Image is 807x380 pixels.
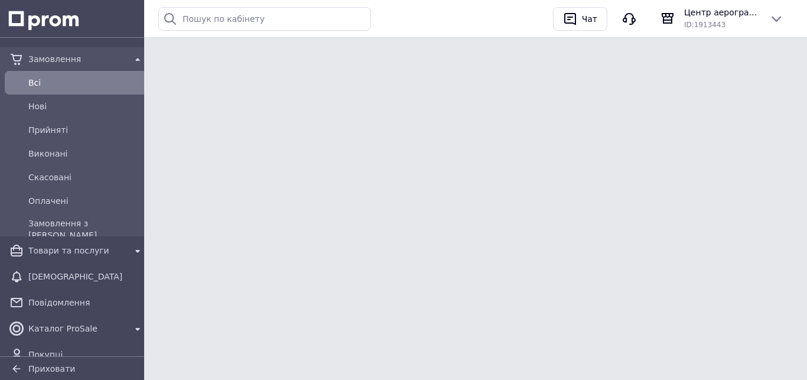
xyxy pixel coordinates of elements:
[28,148,145,160] span: Виконані
[28,195,145,207] span: Оплачені
[28,349,145,360] span: Покупці
[28,364,75,373] span: Приховати
[28,77,145,89] span: Всi
[158,7,371,31] input: Пошук по кабінету
[28,53,126,65] span: Замовлення
[28,271,145,282] span: [DEMOGRAPHIC_DATA]
[28,297,145,308] span: Повідомлення
[684,7,760,18] span: Центр аерографії UAIRBRUSH
[553,7,607,31] button: Чат
[28,171,145,183] span: Скасовані
[28,124,145,136] span: Прийняті
[580,10,600,28] div: Чат
[28,245,126,256] span: Товари та послуги
[684,21,725,29] span: ID: 1913443
[28,217,145,241] span: Замовлення з [PERSON_NAME]
[28,323,126,334] span: Каталог ProSale
[28,100,145,112] span: Нові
